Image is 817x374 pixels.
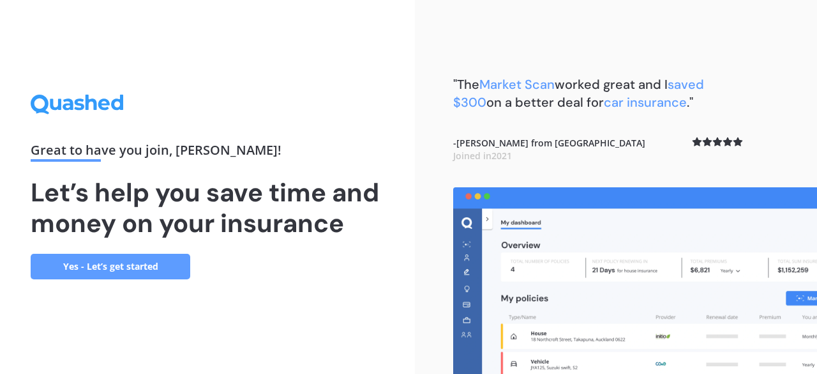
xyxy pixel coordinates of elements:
b: "The worked great and I on a better deal for ." [453,76,704,111]
h1: Let’s help you save time and money on your insurance [31,177,384,238]
span: car insurance [604,94,687,111]
b: - [PERSON_NAME] from [GEOGRAPHIC_DATA] [453,137,645,162]
div: Great to have you join , [PERSON_NAME] ! [31,144,384,162]
span: Joined in 2021 [453,150,512,162]
span: Market Scan [479,76,555,93]
a: Yes - Let’s get started [31,254,190,279]
img: dashboard.webp [453,187,817,374]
